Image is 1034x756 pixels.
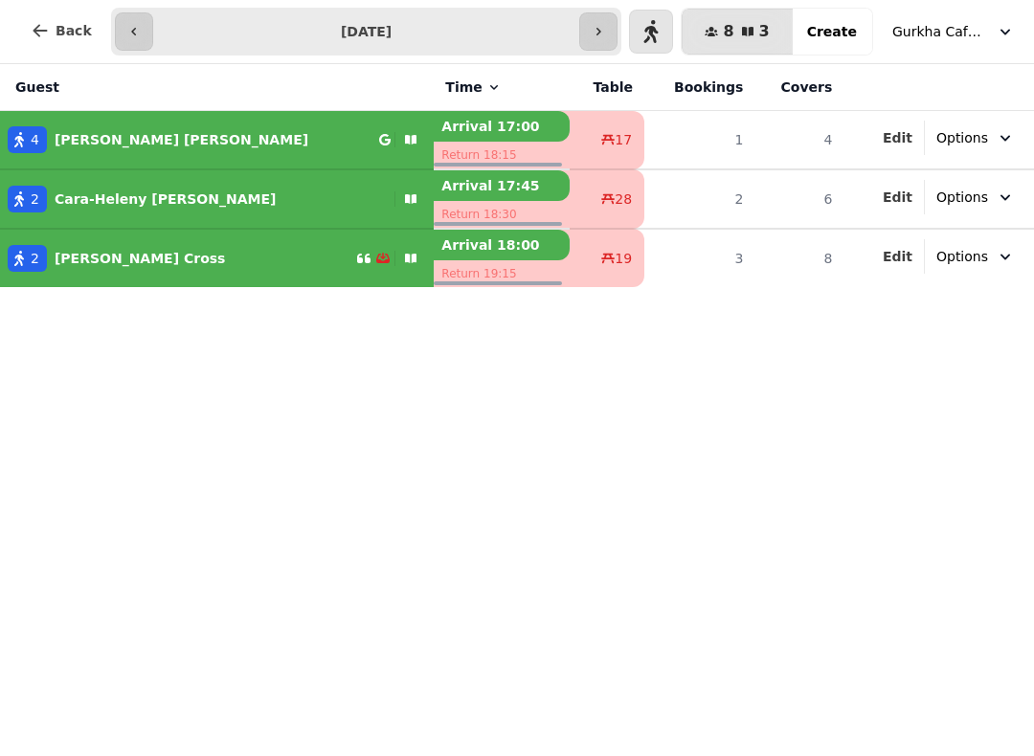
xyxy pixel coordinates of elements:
p: Cara-Heleny [PERSON_NAME] [55,189,277,209]
td: 6 [754,169,843,229]
td: 2 [644,169,754,229]
button: Edit [883,247,912,266]
p: Return 19:15 [434,260,569,287]
p: Arrival 18:00 [434,230,569,260]
td: 1 [644,111,754,170]
p: Return 18:30 [434,201,569,228]
span: 2 [31,249,39,268]
p: [PERSON_NAME] [PERSON_NAME] [55,130,308,149]
span: Options [936,128,988,147]
td: 4 [754,111,843,170]
button: Edit [883,188,912,207]
span: 8 [723,24,733,39]
button: Gurkha Cafe & Restauarant [881,14,1026,49]
span: Create [807,25,857,38]
span: 3 [759,24,770,39]
td: 8 [754,229,843,287]
button: Back [15,8,107,54]
span: Options [936,188,988,207]
span: Options [936,247,988,266]
span: Edit [883,190,912,204]
th: Table [570,64,644,111]
p: Return 18:15 [434,142,569,168]
button: 83 [682,9,792,55]
th: Covers [754,64,843,111]
span: 2 [31,189,39,209]
span: Edit [883,131,912,145]
button: Options [925,239,1026,274]
span: Edit [883,250,912,263]
button: Create [792,9,872,55]
span: Time [445,78,482,97]
span: 28 [615,189,632,209]
span: Gurkha Cafe & Restauarant [892,22,988,41]
button: Time [445,78,501,97]
span: Back [56,24,92,37]
span: 19 [615,249,632,268]
th: Bookings [644,64,754,111]
span: 17 [615,130,632,149]
p: Arrival 17:00 [434,111,569,142]
span: 4 [31,130,39,149]
td: 3 [644,229,754,287]
p: [PERSON_NAME] Cross [55,249,226,268]
p: Arrival 17:45 [434,170,569,201]
button: Options [925,121,1026,155]
button: Options [925,180,1026,214]
button: Edit [883,128,912,147]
